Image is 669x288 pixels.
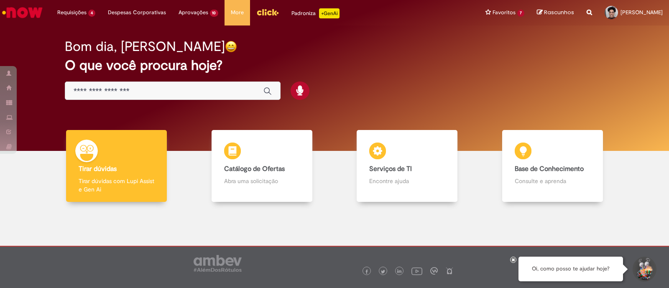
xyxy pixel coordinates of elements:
[65,58,604,73] h2: O que você procura hoje?
[537,9,574,17] a: Rascunhos
[334,130,480,202] a: Serviços de TI Encontre ajuda
[411,265,422,276] img: logo_footer_youtube.png
[194,255,242,272] img: logo_footer_ambev_rotulo_gray.png
[179,8,208,17] span: Aprovações
[210,10,219,17] span: 10
[515,165,584,173] b: Base de Conhecimento
[544,8,574,16] span: Rascunhos
[515,177,590,185] p: Consulte e aprenda
[189,130,335,202] a: Catálogo de Ofertas Abra uma solicitação
[446,267,453,275] img: logo_footer_naosei.png
[57,8,87,17] span: Requisições
[319,8,340,18] p: +GenAi
[381,270,385,274] img: logo_footer_twitter.png
[79,165,117,173] b: Tirar dúvidas
[517,10,524,17] span: 7
[430,267,438,275] img: logo_footer_workplace.png
[493,8,516,17] span: Favoritos
[620,9,663,16] span: [PERSON_NAME]
[518,257,623,281] div: Oi, como posso te ajudar hoje?
[44,130,189,202] a: Tirar dúvidas Tirar dúvidas com Lupi Assist e Gen Ai
[225,41,237,53] img: happy-face.png
[65,39,225,54] h2: Bom dia, [PERSON_NAME]
[224,177,300,185] p: Abra uma solicitação
[480,130,626,202] a: Base de Conhecimento Consulte e aprenda
[88,10,95,17] span: 4
[291,8,340,18] div: Padroniza
[397,269,401,274] img: logo_footer_linkedin.png
[256,6,279,18] img: click_logo_yellow_360x200.png
[224,165,285,173] b: Catálogo de Ofertas
[365,270,369,274] img: logo_footer_facebook.png
[108,8,166,17] span: Despesas Corporativas
[631,257,656,282] button: Iniciar Conversa de Suporte
[79,177,154,194] p: Tirar dúvidas com Lupi Assist e Gen Ai
[1,4,44,21] img: ServiceNow
[231,8,244,17] span: More
[369,177,445,185] p: Encontre ajuda
[369,165,412,173] b: Serviços de TI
